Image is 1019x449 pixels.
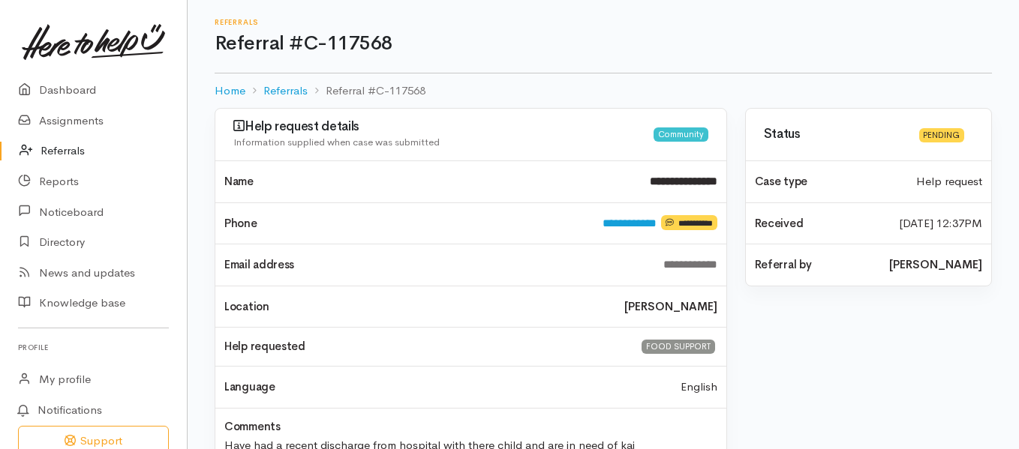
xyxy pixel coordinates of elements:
[233,136,440,148] span: Information supplied when case was submitted
[642,340,714,354] div: FOOD SUPPORT
[672,379,726,396] div: English
[224,259,645,271] h4: Email address
[624,298,717,316] b: [PERSON_NAME]
[755,259,871,271] h4: Referral by
[755,175,898,188] h4: Case type
[755,217,881,230] h4: Received
[224,340,621,353] h4: Help requested
[654,127,708,142] div: Community
[215,18,992,26] h6: Referrals
[18,337,169,358] h6: Profile
[919,128,964,142] div: Pending
[263,82,308,100] a: Referrals
[899,215,982,232] time: [DATE] 12:37PM
[233,119,654,134] h3: Help request details
[224,217,585,230] h4: Phone
[215,33,992,55] h1: Referral #C-117568
[308,82,425,100] li: Referral #C-117568
[224,175,632,188] h4: Name
[215,73,992,109] nav: breadcrumb
[907,173,991,190] div: Help request
[215,82,245,100] a: Home
[764,127,910,142] h3: Status
[224,301,606,313] h4: Location
[224,421,281,433] h4: Comments
[889,256,982,274] b: [PERSON_NAME]
[224,381,275,394] h4: Language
